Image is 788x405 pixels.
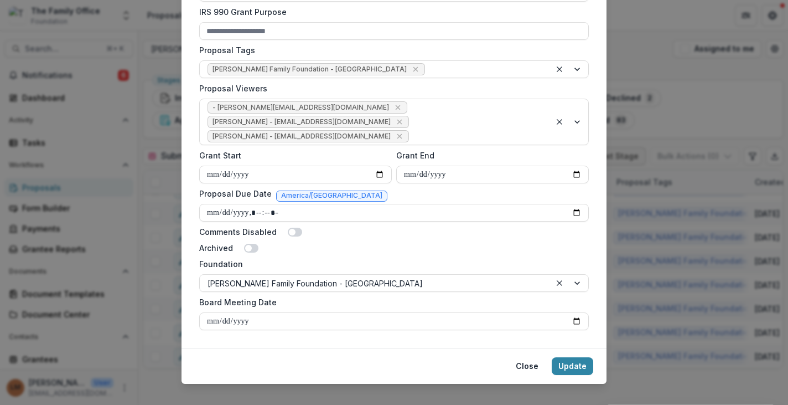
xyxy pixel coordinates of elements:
[212,118,391,126] span: [PERSON_NAME] - [EMAIL_ADDRESS][DOMAIN_NAME]
[392,102,403,113] div: Remove - mcooley@thefamilyoffice.org
[553,276,566,290] div: Clear selected options
[396,150,582,161] label: Grant End
[552,357,593,375] button: Update
[553,63,566,76] div: Clear selected options
[199,150,385,161] label: Grant Start
[199,258,582,270] label: Foundation
[410,64,421,75] div: Remove Dugas Family Foundation - TX
[199,188,272,199] label: Proposal Due Date
[553,115,566,129] div: Clear selected options
[394,131,405,142] div: Remove Lizzy Martin - lmartin@thefamilyoffice.org
[199,242,233,254] label: Archived
[199,296,582,308] label: Board Meeting Date
[199,83,582,94] label: Proposal Viewers
[212,132,391,140] span: [PERSON_NAME] - [EMAIL_ADDRESS][DOMAIN_NAME]
[212,104,389,111] span: - [PERSON_NAME][EMAIL_ADDRESS][DOMAIN_NAME]
[212,65,407,73] span: [PERSON_NAME] Family Foundation - [GEOGRAPHIC_DATA]
[509,357,545,375] button: Close
[199,6,582,18] label: IRS 990 Grant Purpose
[281,192,382,199] span: America/[GEOGRAPHIC_DATA]
[199,44,582,56] label: Proposal Tags
[394,116,405,127] div: Remove Pam Carris - pcarris@thefamilyoffice.org
[199,226,277,238] label: Comments Disabled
